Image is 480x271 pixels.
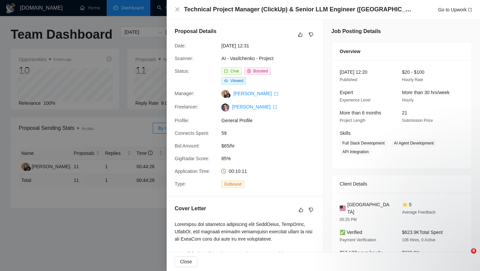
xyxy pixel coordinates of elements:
a: [PERSON_NAME] export [232,104,277,109]
span: 00:10:11 [229,169,247,174]
h4: Technical Project Manager (ClickUp) & Senior LLM Engineer ([GEOGRAPHIC_DATA] + LangGraph) [184,5,414,14]
span: Skills [340,130,351,136]
span: Type: [175,181,186,187]
span: Profile: [175,118,189,123]
span: Hourly Rate [402,77,423,82]
span: 85% [221,155,321,162]
span: Freelancer: [175,104,198,109]
span: Expert [340,90,353,95]
span: export [274,92,278,96]
h5: Cover Letter [175,205,206,213]
span: Bid Amount: [175,143,200,149]
iframe: Intercom live chat [457,248,473,264]
span: Payment Verification [340,238,376,242]
span: Submission Price [402,118,433,123]
span: More than 6 months [340,110,381,115]
img: 🇲🇾 [340,205,346,212]
button: dislike [307,31,315,39]
span: Boosted [253,69,268,73]
span: Overview [340,48,360,55]
span: Status: [175,68,189,74]
span: Close [180,258,192,265]
span: $57.17/hr avg hourly rate paid [340,250,382,263]
span: $65/hr [221,142,321,150]
span: ⭐ 5 [402,202,412,207]
a: AI - Vasilchenko - Project [221,56,273,61]
img: c1h1yNg7_KaaC_5dbiYNkuX3_81QOTPux6H-geW-NDpM6p4EysDFcxJyDxrQFbQLGM [221,103,229,111]
span: Scanner: [175,56,193,61]
span: dollar [247,69,251,73]
span: [DATE] 12:20 [340,69,367,75]
button: like [296,31,304,39]
span: General Profile [221,117,321,124]
span: ✅ Verified [340,230,362,235]
span: Experience Level [340,98,370,102]
span: clock-circle [221,169,226,174]
div: Client Details [340,175,464,193]
span: 21 [402,110,407,115]
span: AI Agent Development [391,140,436,147]
span: like [298,32,303,37]
span: Application Time: [175,169,210,174]
span: API Integration [340,148,371,156]
span: Full Stack Development [340,140,387,147]
span: 8 [471,248,476,254]
span: More than 30 hrs/week [402,90,449,95]
a: Go to Upworkexport [438,7,472,12]
span: export [468,8,472,12]
span: message [224,69,228,73]
span: 05:25 PM [340,217,357,222]
span: Viewed [230,78,243,83]
button: dislike [307,206,315,214]
span: like [299,207,303,213]
span: Project Length [340,118,365,123]
span: Chat [230,69,239,73]
span: close [175,7,180,12]
span: 59 [221,129,321,137]
button: Close [175,7,180,12]
h5: Job Posting Details [331,27,381,35]
span: $20 - $100 [402,69,424,75]
span: Outbound [221,181,244,188]
span: [DATE] 12:31 [221,42,321,49]
span: eye [224,79,228,83]
button: like [297,206,305,214]
span: Manager: [175,91,194,96]
h5: Proposal Details [175,27,216,35]
span: Connects Spent: [175,130,209,136]
span: Published [340,77,357,82]
span: dislike [309,32,313,37]
span: Hourly [402,98,414,102]
img: gigradar-bm.png [226,93,231,98]
span: export [273,105,277,109]
span: [GEOGRAPHIC_DATA] [347,201,391,216]
a: [PERSON_NAME] export [233,91,278,96]
button: Close [175,256,197,267]
span: Date: [175,43,186,48]
span: dislike [309,207,313,213]
span: GigRadar Score: [175,156,209,161]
